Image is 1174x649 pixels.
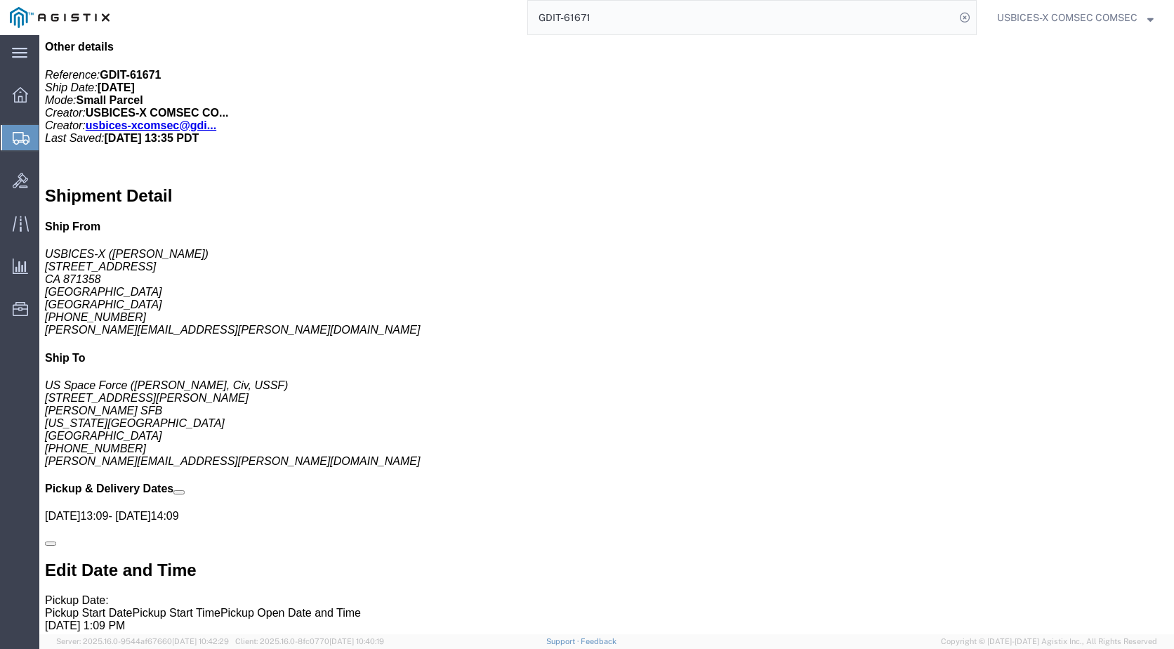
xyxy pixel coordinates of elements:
[528,1,955,34] input: Search for shipment number, reference number
[996,9,1154,26] button: USBICES-X COMSEC COMSEC
[172,637,229,645] span: [DATE] 10:42:29
[941,636,1157,648] span: Copyright © [DATE]-[DATE] Agistix Inc., All Rights Reserved
[10,7,110,28] img: logo
[546,637,581,645] a: Support
[581,637,616,645] a: Feedback
[329,637,384,645] span: [DATE] 10:40:19
[997,10,1137,25] span: USBICES-X COMSEC COMSEC
[56,637,229,645] span: Server: 2025.16.0-9544af67660
[235,637,384,645] span: Client: 2025.16.0-8fc0770
[39,35,1174,634] iframe: FS Legacy Container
